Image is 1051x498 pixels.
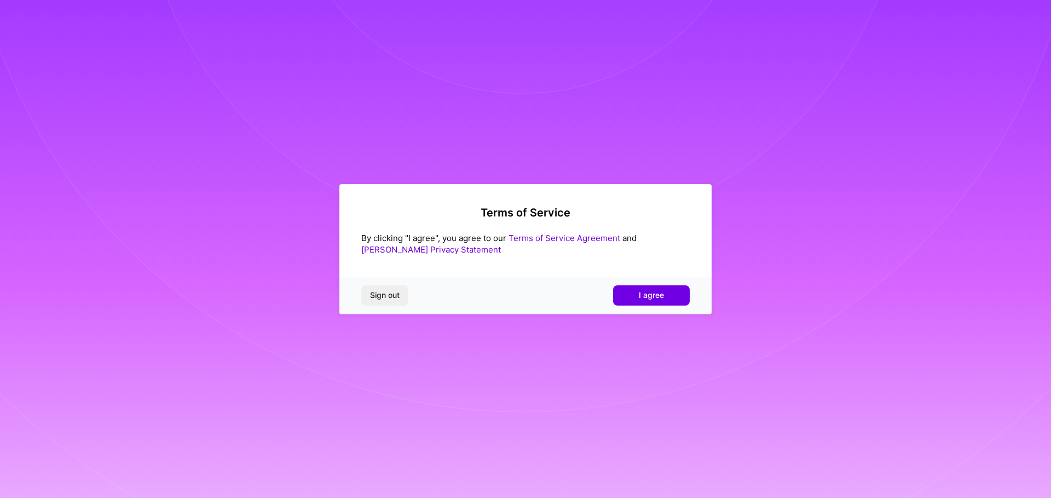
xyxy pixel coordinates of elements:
[361,244,501,255] a: [PERSON_NAME] Privacy Statement
[613,285,690,305] button: I agree
[361,232,690,255] div: By clicking "I agree", you agree to our and
[370,290,400,301] span: Sign out
[509,233,620,243] a: Terms of Service Agreement
[639,290,664,301] span: I agree
[361,285,408,305] button: Sign out
[361,206,690,219] h2: Terms of Service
